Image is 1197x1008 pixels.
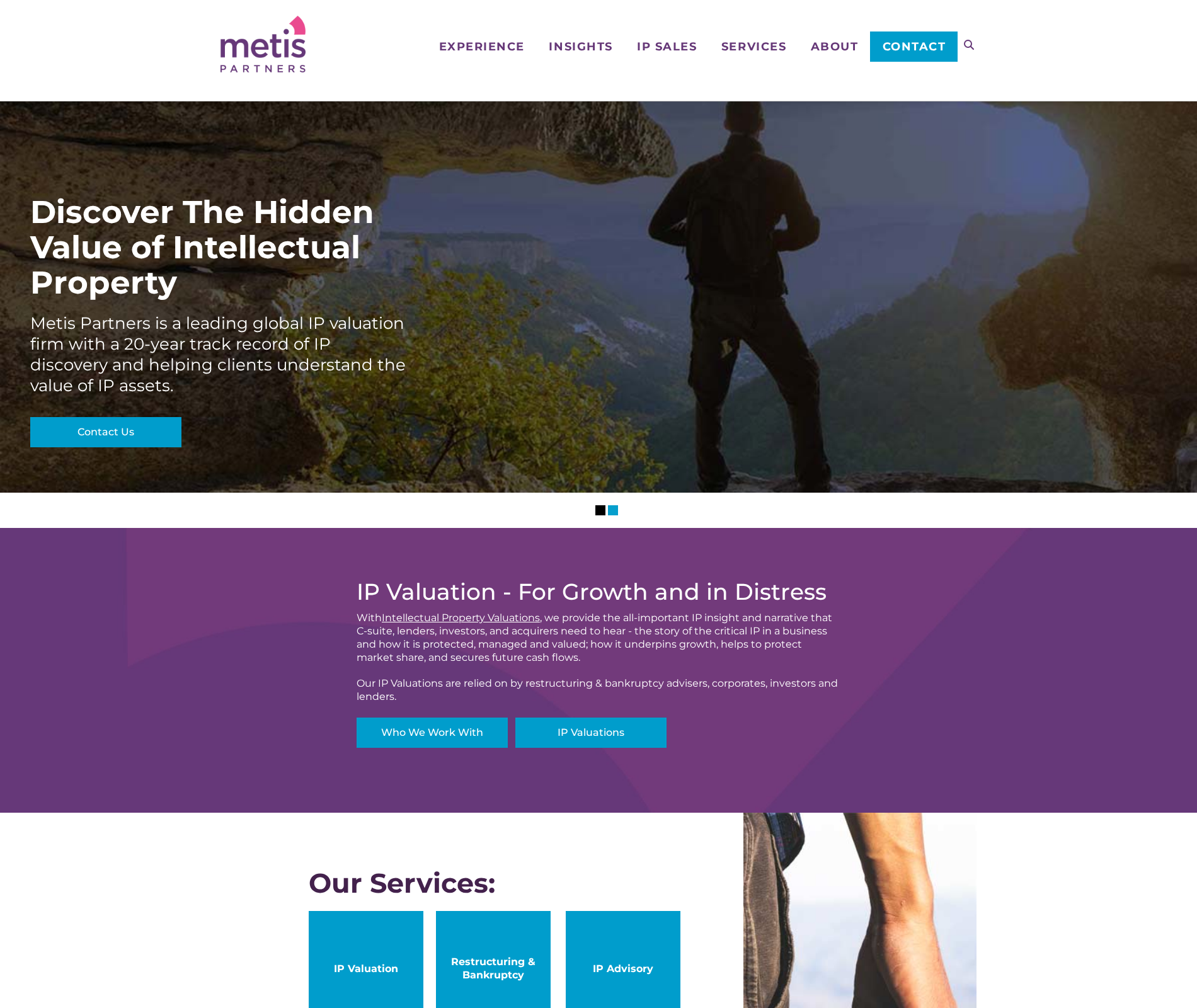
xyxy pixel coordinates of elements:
li: Slider Page 2 [608,505,618,515]
a: IP Valuations [515,718,667,748]
div: Our IP Valuations are relied on by restructuring & bankruptcy advisers, corporates, investors and... [357,677,840,703]
span: Restructuring & Bankruptcy [449,955,538,982]
span: IP Advisory [578,962,668,975]
div: Discover The Hidden Value of Intellectual Property [30,195,408,301]
div: Metis Partners is a leading global IP valuation firm with a 20-year track record of IP discovery ... [30,313,408,396]
span: Contact [883,41,946,52]
span: About [811,41,859,52]
a: Contact [870,31,958,62]
img: Metis Partners [220,16,306,72]
a: Contact Us [30,417,181,447]
a: Intellectual Property Valuations [382,612,540,624]
span: IP Sales [637,41,697,52]
span: Insights [549,41,612,52]
span: Services [721,41,786,52]
a: Who We Work With [357,718,508,748]
li: Slider Page 1 [595,505,605,515]
h2: IP Valuation - For Growth and in Distress [357,578,840,605]
div: Our Services: [309,868,680,898]
span: Experience [439,41,525,52]
span: IP Valuation [321,962,411,975]
div: With , we provide the all-important IP insight and narrative that C-suite, lenders, investors, an... [357,611,840,664]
